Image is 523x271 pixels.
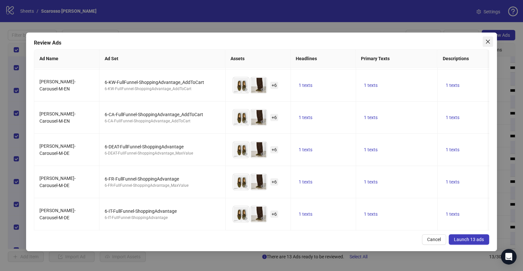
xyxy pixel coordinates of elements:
div: 6-CA-FullFunnel-ShoppingAdvantage_AddToCart [105,111,220,118]
div: 6-DEAT-FullFunnel-ShoppingAdvantage_MaxValue [105,150,220,156]
span: + 6 [270,82,278,89]
div: 6-IT-FullFunnel-ShoppingAdvantage [105,208,220,215]
span: + 6 [270,146,278,153]
th: Headlines [291,50,356,68]
button: Preview [259,118,267,126]
span: eye [261,184,265,188]
span: 1 texts [299,211,312,217]
span: eye [261,87,265,92]
button: Preview [241,86,249,93]
div: 6-KW-FullFunnel-ShoppingAdvantage_AddToCart [105,86,220,92]
span: 1 texts [445,179,459,184]
button: 1 texts [443,178,462,186]
img: Asset 2 [250,109,267,126]
span: 1 texts [364,211,378,217]
span: eye [243,216,247,221]
span: [PERSON_NAME]-Carousel-M-EN [39,79,76,91]
span: close [485,39,490,44]
button: Preview [241,150,249,158]
button: Preview [241,118,249,126]
button: 1 texts [296,210,315,218]
span: 1 texts [445,147,459,152]
span: Launch 13 ads [454,237,484,242]
button: 1 texts [296,81,315,89]
button: 1 texts [361,178,380,186]
th: Primary Texts [356,50,437,68]
span: 1 texts [299,179,312,184]
span: 1 texts [364,179,378,184]
span: 1 texts [299,147,312,152]
img: Asset 2 [250,174,267,190]
button: 1 texts [361,146,380,154]
span: 1 texts [445,115,459,120]
button: 1 texts [296,114,315,121]
span: Cancel [427,237,441,242]
span: eye [261,216,265,221]
span: 1 texts [364,83,378,88]
img: Asset 1 [233,206,249,222]
span: eye [261,119,265,124]
button: Preview [259,150,267,158]
span: [PERSON_NAME]-Carousel-M-EN [39,111,76,124]
div: 6-KW-FullFunnel-ShoppingAdvantage_AddToCart [105,79,220,86]
button: Preview [241,182,249,190]
div: 6-DEAT-FullFunnel-ShoppingAdvantage [105,143,220,150]
button: Preview [259,86,267,93]
button: 1 texts [361,114,380,121]
span: 1 texts [364,147,378,152]
span: + 6 [270,210,278,218]
th: Descriptions [437,50,519,68]
div: 6-IT-FullFunnel-ShoppingAdvantage [105,215,220,221]
span: + 6 [270,114,278,121]
span: eye [243,152,247,156]
span: + 6 [270,178,278,185]
button: Preview [241,214,249,222]
th: Ad Name [34,50,99,68]
button: 1 texts [443,146,462,154]
button: Preview [259,214,267,222]
img: Asset 2 [250,142,267,158]
div: 6-CA-FullFunnel-ShoppingAdvantage_AddToCart [105,118,220,124]
div: 6-FR-FullFunnel-ShoppingAdvantage_MaxValue [105,183,220,189]
img: Asset 1 [233,77,249,93]
button: 1 texts [443,114,462,121]
th: Ad Set [99,50,225,68]
span: eye [243,119,247,124]
span: eye [243,87,247,92]
button: 1 texts [296,146,315,154]
span: 1 texts [299,115,312,120]
button: Cancel [422,234,446,245]
span: eye [261,152,265,156]
button: 1 texts [296,178,315,186]
img: Asset 2 [250,77,267,93]
img: Asset 1 [233,142,249,158]
img: Asset 1 [233,174,249,190]
span: [PERSON_NAME]-Carousel-M-DE [39,143,76,156]
span: 1 texts [445,211,459,217]
span: [PERSON_NAME]-Carousel-M-DE [39,176,76,188]
span: 1 texts [445,83,459,88]
button: Close [483,36,493,47]
img: Asset 2 [250,206,267,222]
div: Open Intercom Messenger [501,249,516,264]
span: 1 texts [364,115,378,120]
button: 1 texts [443,210,462,218]
span: eye [243,184,247,188]
button: 1 texts [361,210,380,218]
div: 6-FR-FullFunnel-ShoppingAdvantage [105,175,220,183]
button: 1 texts [361,81,380,89]
span: 1 texts [299,83,312,88]
button: Preview [259,182,267,190]
img: Asset 1 [233,109,249,126]
span: [PERSON_NAME]-Carousel-M-DE [39,208,76,220]
button: Launch 13 ads [449,234,489,245]
button: 1 texts [443,81,462,89]
th: Assets [225,50,291,68]
div: Review Ads [34,39,489,47]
